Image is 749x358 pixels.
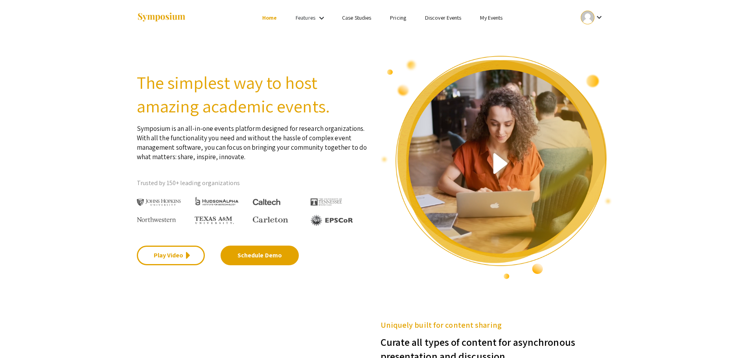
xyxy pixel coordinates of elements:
[137,199,181,206] img: Johns Hopkins University
[311,215,354,226] img: EPSCOR
[594,13,604,22] mat-icon: Expand account dropdown
[6,323,33,352] iframe: Chat
[253,199,280,206] img: Caltech
[137,246,205,265] a: Play Video
[195,217,234,224] img: Texas A&M University
[311,198,342,206] img: The University of Tennessee
[425,14,462,21] a: Discover Events
[137,12,186,23] img: Symposium by ForagerOne
[381,55,613,280] img: video overview of Symposium
[137,118,369,162] p: Symposium is an all-in-one events platform designed for research organizations. With all the func...
[317,13,326,23] mat-icon: Expand Features list
[221,246,299,265] a: Schedule Demo
[296,14,315,21] a: Features
[195,196,239,206] img: HudsonAlpha
[137,217,176,222] img: Northwestern
[381,319,613,331] h5: Uniquely built for content sharing
[480,14,502,21] a: My Events
[137,177,369,189] p: Trusted by 150+ leading organizations
[253,217,288,223] img: Carleton
[137,71,369,118] h2: The simplest way to host amazing academic events.
[262,14,277,21] a: Home
[342,14,371,21] a: Case Studies
[390,14,406,21] a: Pricing
[572,9,612,26] button: Expand account dropdown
